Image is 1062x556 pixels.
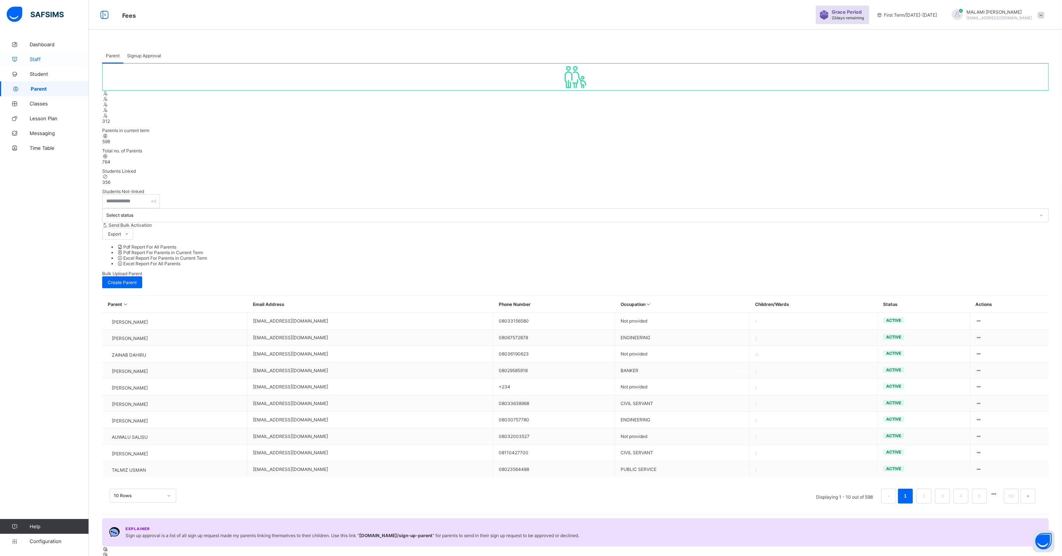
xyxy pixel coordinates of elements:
td: [EMAIL_ADDRESS][DOMAIN_NAME] [247,362,493,379]
span: session/term information [876,12,937,18]
span: [PERSON_NAME] [112,336,148,341]
span: Configuration [30,538,88,544]
span: Create Parent [108,280,137,285]
a: 5 [976,491,983,501]
th: Parent [103,296,247,313]
span: Students Linked [102,168,136,174]
li: dropdown-list-item-null-3 [117,261,1049,266]
li: 1 [898,489,913,503]
span: Send Bulk Activation [108,222,152,228]
li: 上一页 [881,489,896,503]
td: 08030757780 [493,412,615,428]
span: Bulk Upload Parent [102,271,142,276]
span: Dashboard [30,41,89,47]
span: Export [108,231,121,237]
span: Parent [31,86,89,92]
span: Time Table [30,145,89,151]
td: Not provided [615,346,749,363]
li: Displaying 1 - 10 out of 598 [811,489,878,503]
span: active [886,351,901,356]
th: Email Address [247,296,493,313]
span: Help [30,523,88,529]
span: 22 days remaining [832,16,864,20]
span: AUWALU SALISU [112,434,148,440]
td: Not provided [615,379,749,395]
span: Students Not-linked [102,189,144,194]
li: 下一页 [1021,489,1035,503]
td: [EMAIL_ADDRESS][DOMAIN_NAME] [247,412,493,428]
td: CIVIL SERVANT [615,445,749,461]
td: [EMAIL_ADDRESS][DOMAIN_NAME] [247,445,493,461]
div: MALAMIMOHAMMED [944,9,1048,21]
td: 08032003527 [493,428,615,445]
th: Occupation [615,296,749,313]
div: Select status [106,213,1035,218]
td: 08067572878 [493,329,615,346]
span: Parents in current term [102,128,149,133]
li: 5 [972,489,987,503]
td: ENGINEERING [615,329,749,346]
td: 08023564488 [493,461,615,477]
span: active [886,433,901,438]
li: 4 [954,489,968,503]
i: Sort in Ascending Order [123,301,129,307]
li: dropdown-list-item-null-1 [117,250,1049,255]
span: MALAMI [PERSON_NAME] [966,9,1032,15]
span: ZAINAB DAHIRU [112,352,146,358]
td: 08033638968 [493,395,615,412]
a: 2 [920,491,927,501]
span: 598 [102,139,110,144]
span: Lesson Plan [30,115,89,121]
img: Chat.054c5d80b312491b9f15f6fadeacdca6.svg [109,526,120,538]
img: sticker-purple.71386a28dfed39d6af7621340158ba97.svg [819,10,829,20]
td: +234 [493,379,615,395]
button: prev page [881,489,896,503]
th: Phone Number [493,296,615,313]
span: [PERSON_NAME] [112,401,148,407]
span: 764 [102,159,110,165]
span: [PERSON_NAME] [112,418,148,424]
span: Parent [106,53,120,58]
td: [EMAIL_ADDRESS][DOMAIN_NAME] [247,461,493,477]
td: Not provided [615,313,749,330]
li: dropdown-list-item-null-2 [117,255,1049,261]
span: 356 [102,179,110,185]
li: 向后 5 页 [989,489,999,499]
li: dropdown-list-item-null-0 [117,244,1049,250]
span: Classes [30,101,89,107]
div: 10 Rows [114,493,163,499]
th: Children/Wards [749,296,878,313]
li: 2 [916,489,931,503]
td: [EMAIL_ADDRESS][DOMAIN_NAME] [247,395,493,412]
span: Total no. of Parents [102,148,142,154]
span: [PERSON_NAME] [112,319,148,325]
td: 08036190623 [493,346,615,363]
td: 08029585918 [493,362,615,379]
td: PUBLIC SERVICE [615,461,749,477]
b: [DOMAIN_NAME] /sign-up-parent [359,533,433,538]
td: Not provided [615,428,749,445]
td: [EMAIL_ADDRESS][DOMAIN_NAME] [247,329,493,346]
span: Messaging [30,130,89,136]
span: active [886,367,901,373]
a: 60 [1006,491,1016,501]
a: 4 [957,491,964,501]
span: active [886,384,901,389]
span: [EMAIL_ADDRESS][DOMAIN_NAME] [966,16,1032,20]
td: ENGINEERING [615,412,749,428]
span: 312 [102,118,110,124]
span: [PERSON_NAME] [112,385,148,391]
span: Grace Period [832,9,862,15]
th: Actions [970,296,1049,313]
span: TALMIZ USMAN [112,467,146,473]
td: BANKER [615,362,749,379]
span: active [886,334,901,340]
li: 60 [1004,489,1019,503]
button: Open asap [1032,530,1055,552]
span: active [886,449,901,455]
td: [EMAIL_ADDRESS][DOMAIN_NAME] [247,379,493,395]
span: active [886,400,901,405]
a: 3 [939,491,946,501]
span: active [886,417,901,422]
span: Sign up approval is a list of all sign up request made my parents linking themselves to their chi... [126,533,579,538]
